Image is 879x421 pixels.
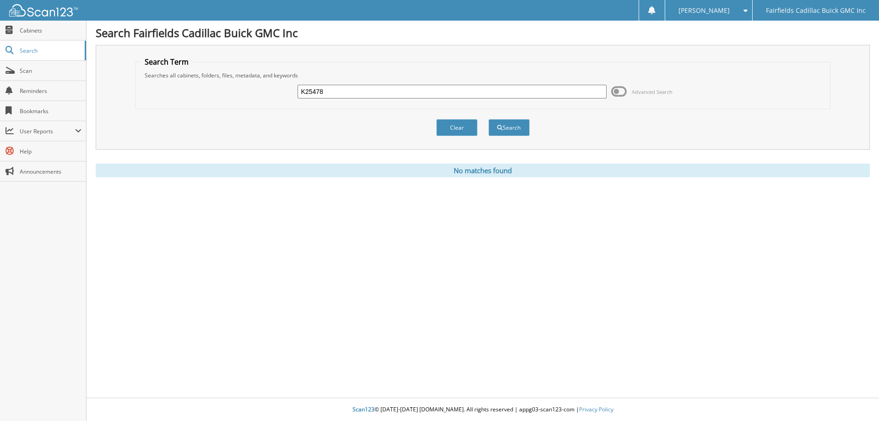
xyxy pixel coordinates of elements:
[20,27,81,34] span: Cabinets
[87,399,879,421] div: © [DATE]-[DATE] [DOMAIN_NAME]. All rights reserved | appg03-scan123-com |
[20,67,81,75] span: Scan
[353,405,374,413] span: Scan123
[20,168,81,175] span: Announcements
[436,119,477,136] button: Clear
[833,377,879,421] iframe: Chat Widget
[20,47,80,55] span: Search
[579,405,613,413] a: Privacy Policy
[678,8,730,13] span: [PERSON_NAME]
[632,88,673,95] span: Advanced Search
[96,25,870,40] h1: Search Fairfields Cadillac Buick GMC Inc
[140,71,826,79] div: Searches all cabinets, folders, files, metadata, and keywords
[20,127,75,135] span: User Reports
[20,148,81,155] span: Help
[766,8,866,13] span: Fairfields Cadillac Buick GMC Inc
[20,87,81,95] span: Reminders
[140,57,193,67] legend: Search Term
[488,119,530,136] button: Search
[20,107,81,115] span: Bookmarks
[96,164,870,177] div: No matches found
[9,4,78,16] img: scan123-logo-white.svg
